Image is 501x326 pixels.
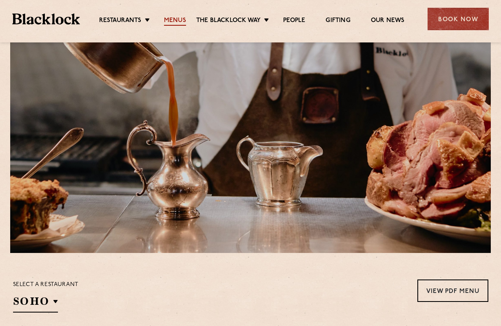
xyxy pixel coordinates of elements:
h2: SOHO [13,294,58,313]
a: Our News [371,17,405,26]
p: Select a restaurant [13,279,79,290]
a: Menus [164,17,186,26]
a: The Blacklock Way [196,17,261,26]
a: Gifting [326,17,350,26]
a: View PDF Menu [417,279,488,302]
a: People [283,17,305,26]
img: BL_Textured_Logo-footer-cropped.svg [12,13,80,25]
a: Restaurants [99,17,142,26]
div: Book Now [428,8,489,30]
